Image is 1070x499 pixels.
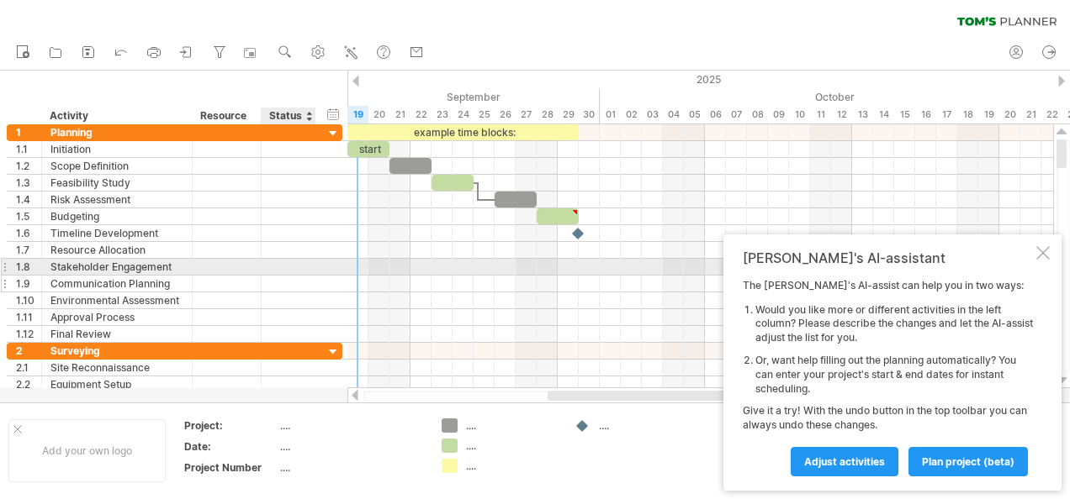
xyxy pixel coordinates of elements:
[466,418,558,433] div: ....
[743,249,1033,266] div: [PERSON_NAME]'s AI-assistant
[50,376,183,392] div: Equipment Setup
[50,292,183,308] div: Environmental Assessment
[16,276,41,292] div: 1.9
[558,106,579,123] div: Monday, 29 September 2025
[466,459,558,473] div: ....
[726,106,747,123] div: Tuesday, 7 October 2025
[16,376,41,392] div: 2.2
[50,192,183,207] div: Risk Assessment
[50,360,183,376] div: Site Reconnaissance
[184,460,277,475] div: Project Number
[755,354,1033,396] li: Or, want help filling out the planning automatically? You can enter your project's start & end da...
[768,106,789,123] div: Thursday, 9 October 2025
[810,106,831,123] div: Saturday, 11 October 2025
[269,108,306,124] div: Status
[347,106,368,123] div: Friday, 19 September 2025
[936,106,957,123] div: Friday, 17 October 2025
[16,242,41,258] div: 1.7
[1041,106,1062,123] div: Wednesday, 22 October 2025
[50,208,183,224] div: Budgeting
[743,279,1033,475] div: The [PERSON_NAME]'s AI-assist can help you in two ways: Give it a try! With the undo button in th...
[50,242,183,258] div: Resource Allocation
[599,418,691,433] div: ....
[16,141,41,157] div: 1.1
[915,106,936,123] div: Thursday, 16 October 2025
[957,106,978,123] div: Saturday, 18 October 2025
[200,108,252,124] div: Resource
[50,259,183,275] div: Stakeholder Engagement
[16,225,41,241] div: 1.6
[705,106,726,123] div: Monday, 6 October 2025
[347,124,579,140] div: example time blocks:
[1020,106,1041,123] div: Tuesday, 21 October 2025
[684,106,705,123] div: Sunday, 5 October 2025
[873,106,894,123] div: Tuesday, 14 October 2025
[16,360,41,376] div: 2.1
[50,175,183,191] div: Feasibility Study
[831,106,852,123] div: Sunday, 12 October 2025
[908,447,1028,476] a: plan project (beta)
[16,259,41,275] div: 1.8
[16,208,41,224] div: 1.5
[453,106,474,123] div: Wednesday, 24 September 2025
[16,158,41,174] div: 1.2
[280,439,421,454] div: ....
[537,106,558,123] div: Sunday, 28 September 2025
[368,106,389,123] div: Saturday, 20 September 2025
[50,124,183,140] div: Planning
[747,106,768,123] div: Wednesday, 8 October 2025
[16,343,41,359] div: 2
[184,418,277,433] div: Project:
[642,106,663,123] div: Friday, 3 October 2025
[922,455,1014,468] span: plan project (beta)
[50,343,183,359] div: Surveying
[16,292,41,308] div: 1.10
[894,106,915,123] div: Wednesday, 15 October 2025
[789,106,810,123] div: Friday, 10 October 2025
[16,192,41,207] div: 1.4
[50,108,183,124] div: Activity
[804,455,885,468] span: Adjust activities
[347,141,389,157] div: start
[516,106,537,123] div: Saturday, 27 September 2025
[755,303,1033,345] li: Would you like more or different activities in the left column? Please describe the changes and l...
[466,439,558,453] div: ....
[280,460,421,475] div: ....
[389,106,411,123] div: Sunday, 21 September 2025
[184,439,277,454] div: Date:
[978,106,999,123] div: Sunday, 19 October 2025
[474,106,495,123] div: Thursday, 25 September 2025
[579,106,600,123] div: Tuesday, 30 September 2025
[999,106,1020,123] div: Monday, 20 October 2025
[791,447,898,476] a: Adjust activities
[411,106,432,123] div: Monday, 22 September 2025
[50,158,183,174] div: Scope Definition
[432,106,453,123] div: Tuesday, 23 September 2025
[852,106,873,123] div: Monday, 13 October 2025
[8,419,166,482] div: Add your own logo
[663,106,684,123] div: Saturday, 4 October 2025
[16,124,41,140] div: 1
[621,106,642,123] div: Thursday, 2 October 2025
[50,276,183,292] div: Communication Planning
[495,106,516,123] div: Friday, 26 September 2025
[50,309,183,325] div: Approval Process
[50,141,183,157] div: Initiation
[280,418,421,433] div: ....
[16,175,41,191] div: 1.3
[16,326,41,342] div: 1.12
[16,309,41,325] div: 1.11
[50,326,183,342] div: Final Review
[50,225,183,241] div: Timeline Development
[600,106,621,123] div: Wednesday, 1 October 2025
